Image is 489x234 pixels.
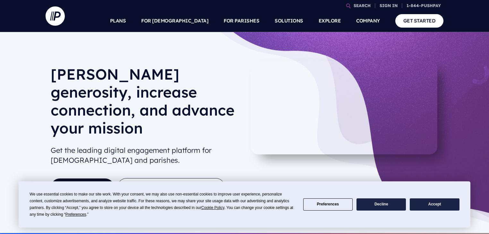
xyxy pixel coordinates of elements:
a: GET STARTED [395,14,444,27]
a: FOR [DEMOGRAPHIC_DATA] [141,10,208,32]
div: We use essential cookies to make our site work. With your consent, we may also use non-essential ... [30,191,295,218]
span: Cookie Policy [201,205,224,210]
a: EXPLORE [319,10,341,32]
a: PLANS [110,10,126,32]
button: TAKE A SELF-GUIDED TOUR [117,178,225,197]
button: Accept [410,198,459,211]
div: Cookie Consent Prompt [19,181,470,228]
span: Preferences [65,212,86,217]
a: SOLUTIONS [275,10,303,32]
a: COMPANY [356,10,380,32]
button: Decline [356,198,406,211]
a: GET STARTED [51,178,114,197]
a: FOR PARISHES [224,10,259,32]
h2: Get the leading digital engagement platform for [DEMOGRAPHIC_DATA] and parishes. [51,143,239,168]
button: Preferences [303,198,353,211]
h1: [PERSON_NAME] generosity, increase connection, and advance your mission [51,65,239,142]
